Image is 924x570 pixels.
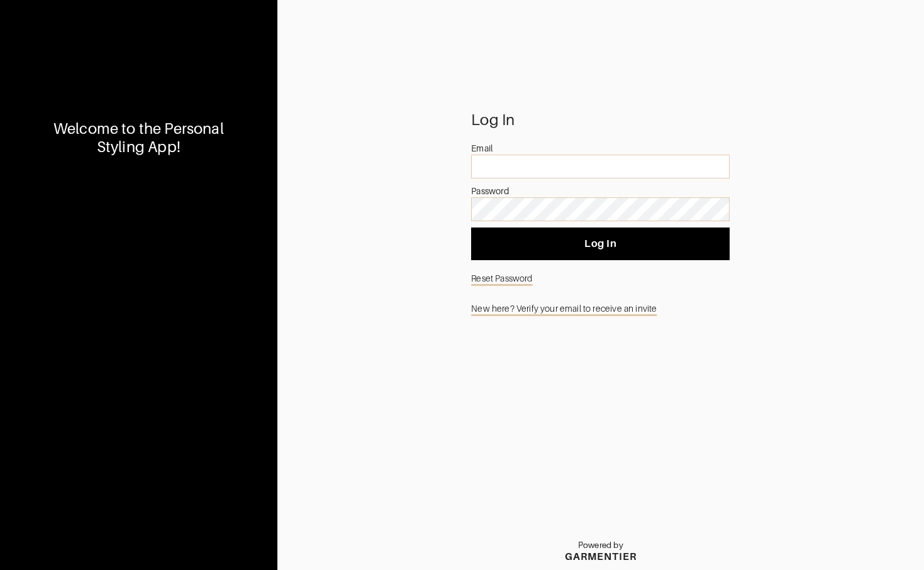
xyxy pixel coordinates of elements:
div: Welcome to the Personal Styling App! [43,120,235,156]
div: Email [471,142,730,155]
button: Log In [471,227,730,260]
div: Password [471,185,730,197]
p: Powered by [565,540,637,551]
div: Log In [471,114,730,126]
a: New here? Verify your email to receive an invite [471,297,730,321]
span: Log In [481,238,720,250]
a: Reset Password [471,266,730,290]
div: GARMENTIER [565,551,637,562]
